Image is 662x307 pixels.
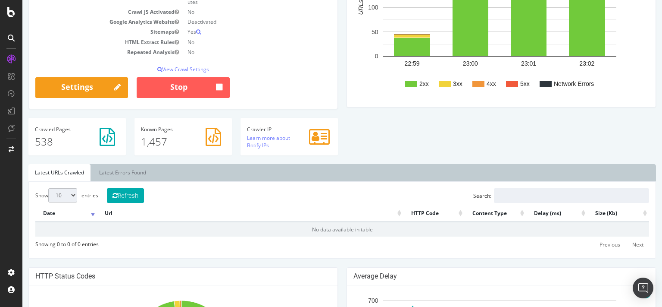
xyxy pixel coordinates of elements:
[346,4,356,11] text: 100
[13,47,161,57] td: Repeated Analysis
[557,60,572,67] text: 23:02
[161,27,309,37] td: Yes
[346,297,356,304] text: 700
[225,127,309,132] h4: Crawler IP
[451,188,627,203] label: Search:
[498,80,507,87] text: 5xx
[464,80,474,87] text: 4xx
[381,205,443,222] th: HTTP Code: activate to sort column ascending
[75,205,381,222] th: Url: activate to sort column ascending
[114,77,207,98] button: Stop
[161,37,309,47] td: No
[604,238,627,251] a: Next
[13,7,161,17] td: Crawl JS Activated
[13,237,76,248] div: Showing 0 to 0 of 0 entries
[70,164,130,181] a: Latest Errors Found
[13,272,309,281] h4: HTTP Status Codes
[13,66,309,73] p: View Crawl Settings
[633,278,653,298] div: Open Intercom Messenger
[331,272,627,281] h4: Average Delay
[26,188,55,203] select: Showentries
[472,188,627,203] input: Search:
[119,127,203,132] h4: Pages Known
[13,222,627,237] td: No data available in table
[13,27,161,37] td: Sitemaps
[161,17,309,27] td: Deactivated
[382,60,397,67] text: 22:59
[353,53,356,60] text: 0
[161,47,309,57] td: No
[13,17,161,27] td: Google Analytics Website
[565,205,627,222] th: Size (Kb): activate to sort column ascending
[13,188,76,203] label: Show entries
[531,80,571,87] text: Network Errors
[119,134,203,149] p: 1,457
[349,28,356,35] text: 50
[499,60,514,67] text: 23:01
[225,134,268,149] a: Learn more about Botify IPs
[6,164,68,181] a: Latest URLs Crawled
[13,77,106,98] a: Settings
[442,205,504,222] th: Content Type: activate to sort column ascending
[431,80,440,87] text: 3xx
[504,205,565,222] th: Delay (ms): activate to sort column ascending
[571,238,603,251] a: Previous
[161,7,309,17] td: No
[13,205,75,222] th: Date: activate to sort column ascending
[12,127,97,132] h4: Pages Crawled
[84,188,122,203] button: Refresh
[397,80,406,87] text: 2xx
[440,60,456,67] text: 23:00
[12,134,97,149] p: 538
[13,37,161,47] td: HTML Extract Rules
